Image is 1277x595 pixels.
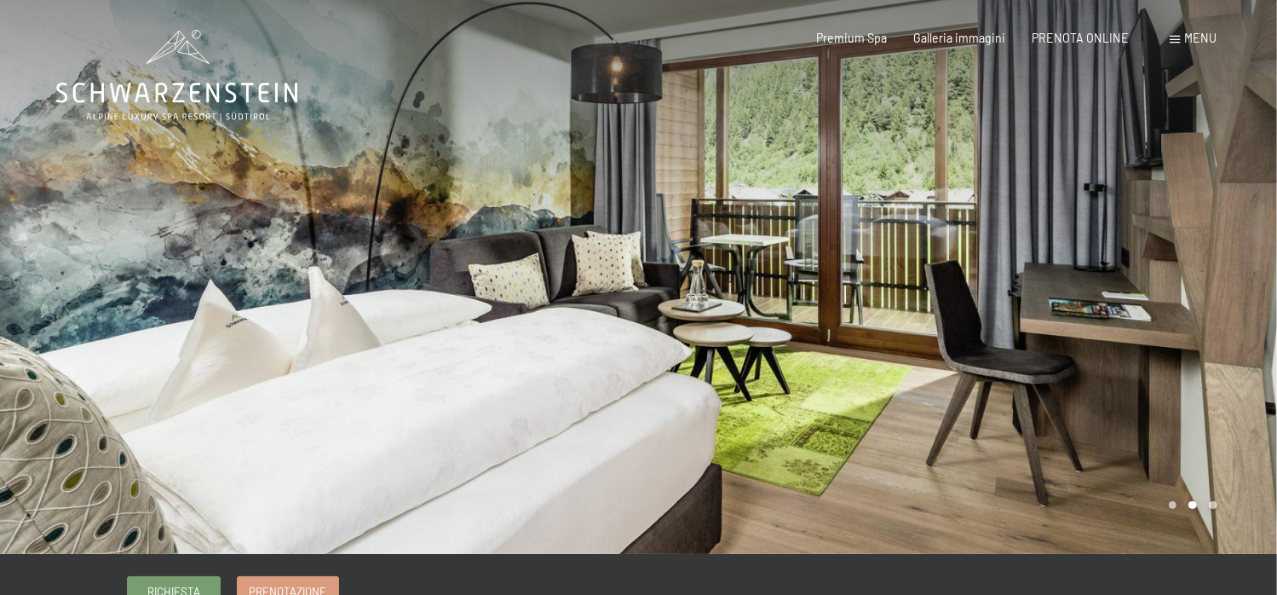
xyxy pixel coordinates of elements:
span: Menu [1185,31,1217,45]
a: PRENOTA ONLINE [1032,31,1129,45]
a: Galleria immagini [913,31,1005,45]
a: Premium Spa [816,31,887,45]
